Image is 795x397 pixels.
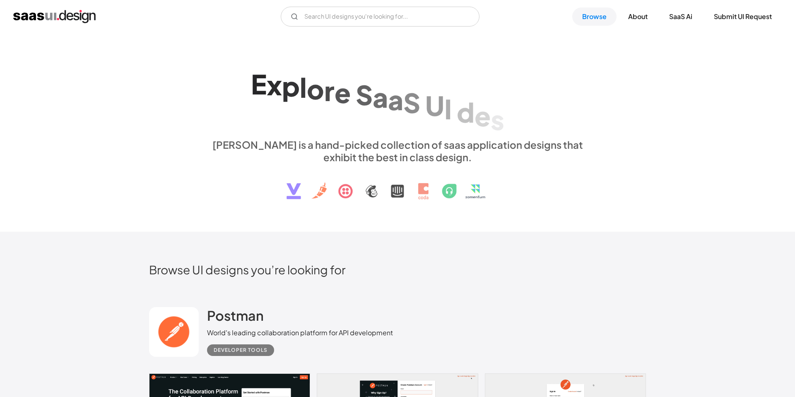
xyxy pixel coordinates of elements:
div: d [457,97,475,128]
div: a [388,84,403,116]
h2: Browse UI designs you’re looking for [149,262,646,277]
div: l [300,72,307,104]
div: x [267,69,282,101]
input: Search UI designs you're looking for... [281,7,479,27]
div: E [251,68,267,100]
a: Submit UI Request [704,7,782,26]
div: p [282,70,300,102]
div: e [475,100,491,132]
div: s [491,104,504,136]
div: [PERSON_NAME] is a hand-picked collection of saas application designs that exhibit the best in cl... [207,138,588,163]
div: r [324,75,335,107]
div: S [356,79,373,111]
a: About [618,7,658,26]
img: text, icon, saas logo [272,163,523,206]
div: World's leading collaboration platform for API development [207,328,393,338]
a: Browse [572,7,617,26]
div: e [335,77,351,109]
div: I [444,93,452,125]
form: Email Form [281,7,479,27]
a: home [13,10,96,23]
a: Postman [207,307,264,328]
a: SaaS Ai [659,7,702,26]
div: U [425,90,444,122]
h2: Postman [207,307,264,324]
div: o [307,73,324,105]
h1: Explore SaaS UI design patterns & interactions. [207,66,588,130]
div: Developer tools [214,345,267,355]
div: S [403,87,420,119]
div: a [373,81,388,113]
